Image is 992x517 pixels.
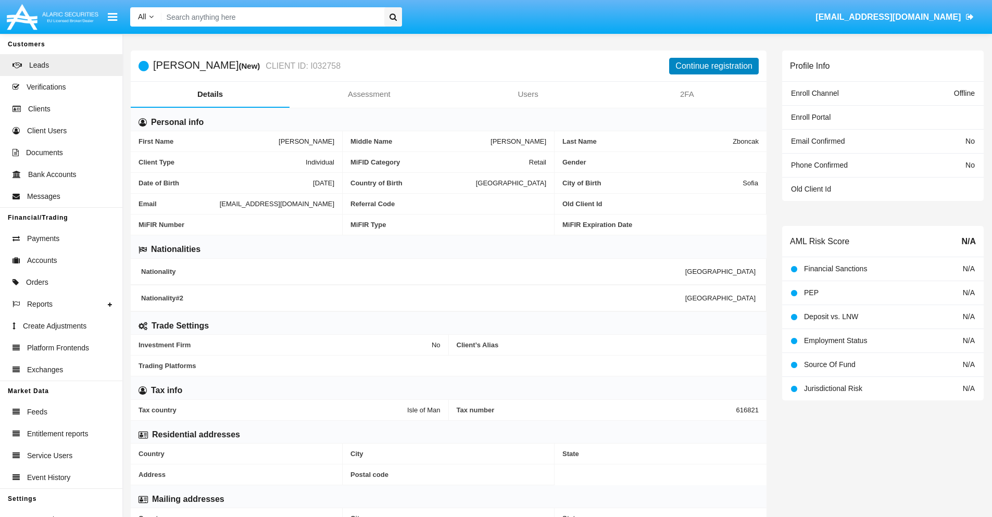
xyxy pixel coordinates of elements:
[350,158,529,166] span: MiFID Category
[804,360,856,369] span: Source Of Fund
[220,200,334,208] span: [EMAIL_ADDRESS][DOMAIN_NAME]
[804,384,862,393] span: Jurisdictional Risk
[791,113,831,121] span: Enroll Portal
[562,450,759,458] span: State
[350,200,546,208] span: Referral Code
[457,341,759,349] span: Client’s Alias
[28,104,51,115] span: Clients
[141,294,685,302] span: Nationality #2
[790,236,849,246] h6: AML Risk Score
[139,158,306,166] span: Client Type
[804,336,867,345] span: Employment Status
[151,117,204,128] h6: Personal info
[27,407,47,418] span: Feeds
[491,137,546,145] span: [PERSON_NAME]
[562,221,759,229] span: MiFIR Expiration Date
[27,191,60,202] span: Messages
[161,7,381,27] input: Search
[804,288,819,297] span: PEP
[26,277,48,288] span: Orders
[350,137,491,145] span: Middle Name
[350,221,546,229] span: MiFIR Type
[743,179,758,187] span: Sofia
[306,158,334,166] span: Individual
[791,185,831,193] span: Old Client Id
[811,3,979,32] a: [EMAIL_ADDRESS][DOMAIN_NAME]
[139,200,220,208] span: Email
[407,406,441,414] span: Isle of Man
[27,472,70,483] span: Event History
[963,336,975,345] span: N/A
[954,89,975,97] span: Offline
[804,312,858,321] span: Deposit vs. LNW
[791,137,845,145] span: Email Confirmed
[27,364,63,375] span: Exchanges
[791,161,848,169] span: Phone Confirmed
[804,264,867,273] span: Financial Sanctions
[791,89,839,97] span: Enroll Channel
[139,406,407,414] span: Tax country
[23,321,86,332] span: Create Adjustments
[27,299,53,310] span: Reports
[139,341,432,349] span: Investment Firm
[432,341,441,349] span: No
[141,268,685,275] span: Nationality
[350,179,476,187] span: Country of Birth
[815,12,961,21] span: [EMAIL_ADDRESS][DOMAIN_NAME]
[790,61,830,71] h6: Profile Info
[965,137,975,145] span: No
[562,200,758,208] span: Old Client Id
[279,137,334,145] span: [PERSON_NAME]
[27,233,59,244] span: Payments
[736,406,759,414] span: 616821
[263,62,341,70] small: CLIENT ID: I032758
[139,450,334,458] span: Country
[151,385,182,396] h6: Tax info
[733,137,759,145] span: Zboncak
[457,406,736,414] span: Tax number
[961,235,976,248] span: N/A
[139,221,334,229] span: MiFIR Number
[152,429,240,440] h6: Residential addresses
[963,384,975,393] span: N/A
[27,428,89,439] span: Entitlement reports
[27,343,89,354] span: Platform Frontends
[449,82,608,107] a: Users
[152,320,209,332] h6: Trade Settings
[963,312,975,321] span: N/A
[27,125,67,136] span: Client Users
[476,179,546,187] span: [GEOGRAPHIC_DATA]
[963,264,975,273] span: N/A
[131,82,290,107] a: Details
[27,82,66,93] span: Verifications
[130,11,161,22] a: All
[153,60,341,72] h5: [PERSON_NAME]
[313,179,334,187] span: [DATE]
[139,179,313,187] span: Date of Birth
[26,147,63,158] span: Documents
[669,58,759,74] button: Continue registration
[350,471,546,478] span: Postal code
[608,82,767,107] a: 2FA
[29,60,49,71] span: Leads
[27,255,57,266] span: Accounts
[151,244,200,255] h6: Nationalities
[350,450,546,458] span: City
[290,82,448,107] a: Assessment
[685,294,756,302] span: [GEOGRAPHIC_DATA]
[139,471,334,478] span: Address
[28,169,77,180] span: Bank Accounts
[152,494,224,505] h6: Mailing addresses
[138,12,146,21] span: All
[685,268,756,275] span: [GEOGRAPHIC_DATA]
[27,450,72,461] span: Service Users
[965,161,975,169] span: No
[5,2,100,32] img: Logo image
[529,158,546,166] span: Retail
[139,362,759,370] span: Trading Platforms
[562,137,733,145] span: Last Name
[963,288,975,297] span: N/A
[238,60,263,72] div: (New)
[139,137,279,145] span: First Name
[562,158,759,166] span: Gender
